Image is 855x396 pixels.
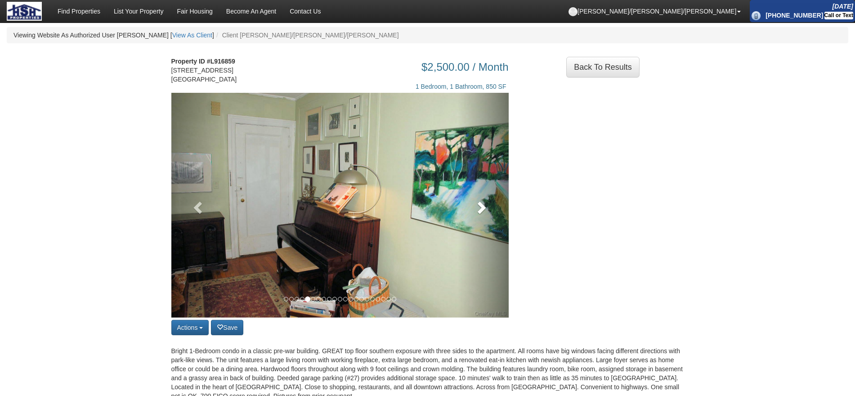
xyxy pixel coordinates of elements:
[259,73,509,91] div: 1 Bedroom, 1 Bathroom, 850 SF
[211,320,243,335] button: Save
[259,61,509,73] h3: $2,500.00 / Month
[752,11,761,20] img: phone_icon.png
[171,57,246,84] address: [STREET_ADDRESS] [GEOGRAPHIC_DATA]
[569,7,577,16] img: default-profile.png
[833,3,853,10] i: [DATE]
[214,31,399,40] li: Client [PERSON_NAME]/[PERSON_NAME]/[PERSON_NAME]
[172,32,212,39] a: View As Client
[171,320,209,335] button: Actions
[171,58,235,65] strong: Property ID #L916859
[765,12,823,19] b: [PHONE_NUMBER]
[566,57,640,77] a: Back To Results
[824,12,853,19] div: Call or Text
[13,31,214,40] li: Viewing Website As Authorized User [PERSON_NAME] [ ]
[566,57,640,77] div: ...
